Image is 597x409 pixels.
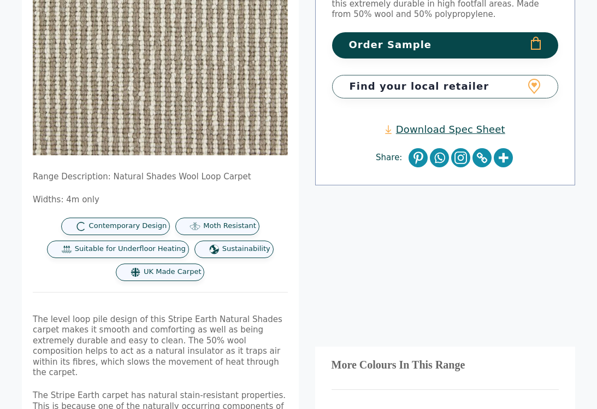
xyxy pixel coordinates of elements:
[75,244,186,254] span: Suitable for Underfloor Heating
[203,221,256,231] span: Moth Resistant
[33,195,288,206] p: Widths: 4m only
[332,32,559,58] button: Order Sample
[89,221,167,231] span: Contemporary Design
[494,148,513,167] a: More
[472,148,492,167] a: Copy Link
[332,363,559,367] h3: More Colours In This Range
[144,267,201,277] span: UK Made Carpet
[332,75,559,98] a: Find your local retailer
[451,148,470,167] a: Instagram
[376,153,407,163] span: Share:
[385,123,505,136] a: Download Spec Sheet
[409,148,428,167] a: Pinterest
[33,172,288,183] p: Range Description: Natural Shades Wool Loop Carpet
[222,244,270,254] span: Sustainability
[33,314,282,378] span: The level loop pile design of this Stripe Earth Natural Shades carpet makes it smooth and comfort...
[430,148,449,167] a: Whatsapp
